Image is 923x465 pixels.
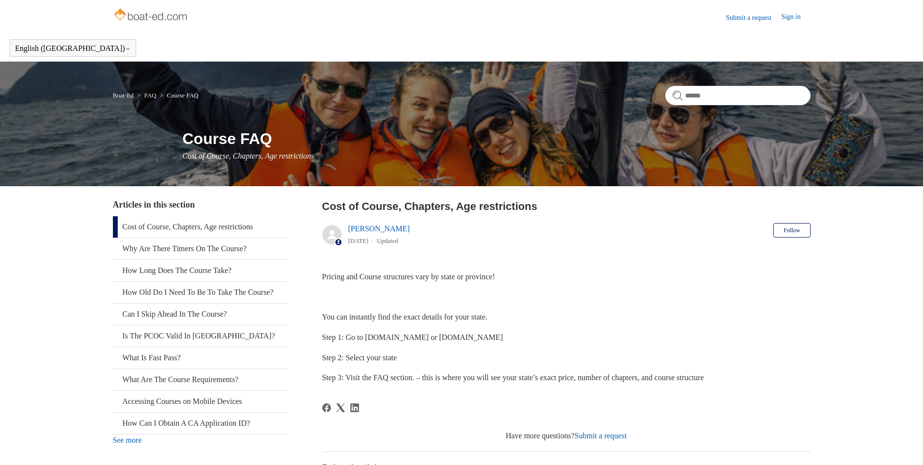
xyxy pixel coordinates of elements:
[322,313,487,321] span: You can instantly find the exact details for your state.
[665,86,811,105] input: Search
[167,92,199,99] a: Course FAQ
[113,413,287,434] a: How Can I Obtain A CA Application ID?
[322,430,811,442] div: Have more questions?
[158,92,199,99] li: Course FAQ
[773,223,810,238] button: Follow Article
[113,6,190,25] img: Boat-Ed Help Center home page
[113,369,287,390] a: What Are The Course Requirements?
[15,44,131,53] button: English ([GEOGRAPHIC_DATA])
[322,273,495,281] span: Pricing and Course structures vary by state or province!
[113,260,287,281] a: How Long Does The Course Take?
[113,92,136,99] li: Boat-Ed
[113,282,287,303] a: How Old Do I Need To Be To Take The Course?
[348,237,369,244] time: 04/08/2025, 10:01
[183,127,811,150] h1: Course FAQ
[113,304,287,325] a: Can I Skip Ahead In The Course?
[113,216,287,238] a: Cost of Course, Chapters, Age restrictions
[113,200,195,209] span: Articles in this section
[726,13,781,23] a: Submit a request
[336,403,345,412] a: X Corp
[350,403,359,412] svg: Share this page on LinkedIn
[781,12,810,23] a: Sign in
[575,432,627,440] a: Submit a request
[113,347,287,369] a: What Is Fast Pass?
[377,237,398,244] li: Updated
[348,224,410,233] a: [PERSON_NAME]
[350,403,359,412] a: LinkedIn
[322,198,811,214] h2: Cost of Course, Chapters, Age restrictions
[322,333,503,341] span: Step 1: Go to [DOMAIN_NAME] or [DOMAIN_NAME]
[113,436,142,444] a: See more
[113,92,134,99] a: Boat-Ed
[135,92,158,99] li: FAQ
[113,238,287,259] a: Why Are There Timers On The Course?
[144,92,156,99] a: FAQ
[336,403,345,412] svg: Share this page on X Corp
[322,403,331,412] a: Facebook
[322,373,704,382] span: Step 3: Visit the FAQ section. – this is where you will see your state’s exact price, number of c...
[113,391,287,412] a: Accessing Courses on Mobile Devices
[113,325,287,347] a: Is The PCOC Valid In [GEOGRAPHIC_DATA]?
[322,353,397,362] span: Step 2: Select your state
[322,403,331,412] svg: Share this page on Facebook
[183,152,314,160] span: Cost of Course, Chapters, Age restrictions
